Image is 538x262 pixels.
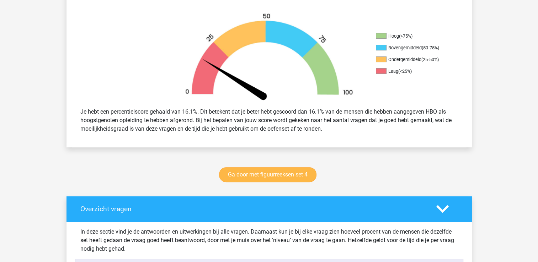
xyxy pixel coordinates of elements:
div: (25-50%) [421,57,439,62]
li: Ondergemiddeld [376,56,447,63]
h4: Overzicht vragen [80,205,426,213]
li: Laag [376,68,447,75]
a: Ga door met figuurreeksen set 4 [219,167,316,182]
div: (>75%) [399,33,412,39]
li: Hoog [376,33,447,39]
img: 16.48904d8a215e.png [173,13,365,102]
div: (50-75%) [422,45,439,50]
li: Bovengemiddeld [376,45,447,51]
div: (<25%) [398,69,412,74]
div: In deze sectie vind je de antwoorden en uitwerkingen bij alle vragen. Daarnaast kun je bij elke v... [75,228,463,253]
div: Je hebt een percentielscore gehaald van 16.1%. Dit betekent dat je beter hebt gescoord dan 16.1% ... [75,105,463,136]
